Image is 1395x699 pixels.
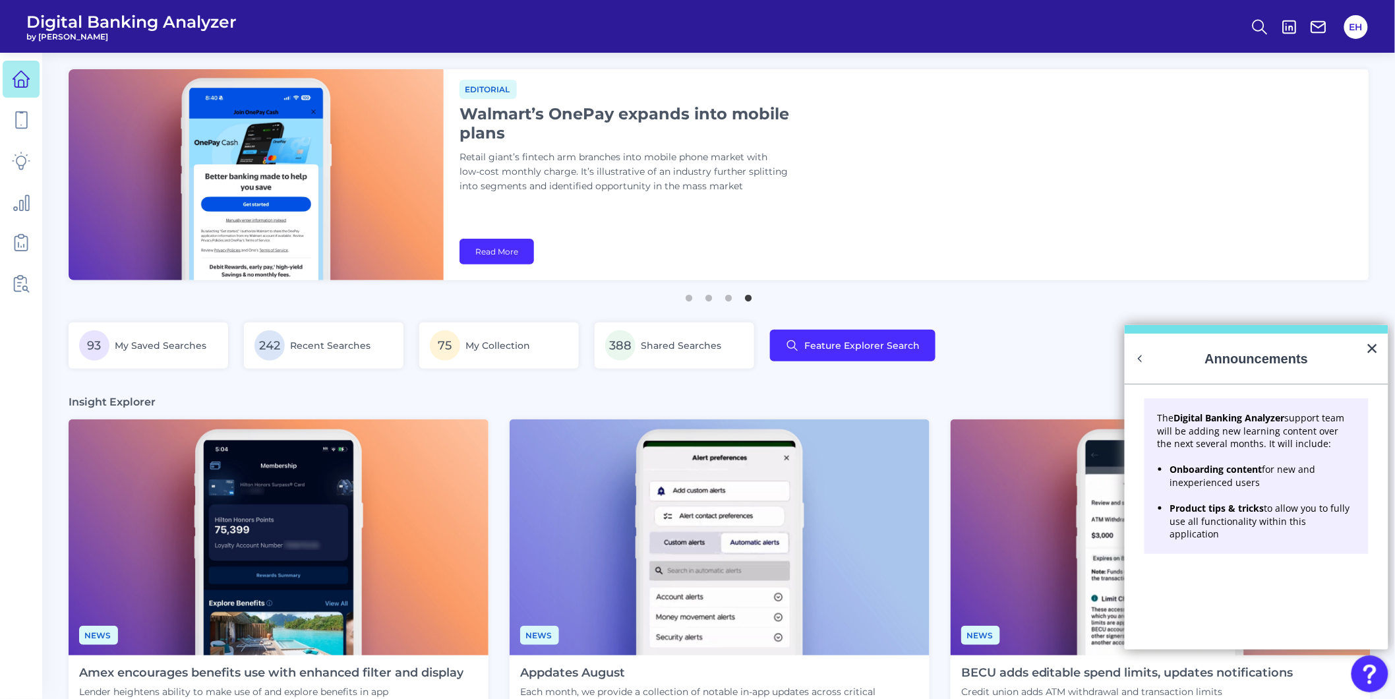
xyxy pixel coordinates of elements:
span: support team will be adding new learning content over the next several months. It will include: [1158,411,1348,450]
h2: Announcements [1125,334,1388,384]
span: by [PERSON_NAME] [26,32,237,42]
img: News - Phone (2).png [951,419,1371,655]
span: for new and inexperienced users [1170,463,1318,489]
h4: Appdates August [520,666,919,681]
h3: Insight Explorer [69,395,156,409]
button: 4 [742,288,755,301]
span: 388 [605,330,636,361]
img: bannerImg [69,69,444,280]
button: Close [1366,338,1379,359]
p: Retail giant’s fintech arm branches into mobile phone market with low-cost monthly charge. It’s i... [460,150,789,194]
span: News [79,626,118,645]
h4: BECU adds editable spend limits, updates notifications [961,666,1293,681]
span: News [961,626,1000,645]
a: News [79,628,118,641]
button: 3 [722,288,735,301]
strong: Product tips & tricks [1170,502,1264,514]
span: 93 [79,330,109,361]
p: Lender heightens ability to make use of and explore benefits in app [79,686,463,698]
p: Credit union adds ATM withdrawal and transaction limits [961,686,1293,698]
img: News - Phone (4).png [69,419,489,655]
span: The [1158,411,1174,424]
span: My Collection [465,340,530,351]
a: News [520,628,559,641]
button: 2 [702,288,715,301]
span: 242 [254,330,285,361]
span: to allow you to fully use all functionality within this application [1170,502,1352,540]
button: 1 [682,288,696,301]
a: Editorial [460,82,517,95]
span: Recent Searches [290,340,371,351]
a: 93My Saved Searches [69,322,228,369]
h4: Amex encourages benefits use with enhanced filter and display [79,666,463,681]
a: 242Recent Searches [244,322,403,369]
a: 388Shared Searches [595,322,754,369]
span: Feature Explorer Search [804,340,920,351]
a: News [961,628,1000,641]
h1: Walmart’s OnePay expands into mobile plans [460,104,789,142]
span: Editorial [460,80,517,99]
button: Feature Explorer Search [770,330,935,361]
strong: Onboarding content [1170,463,1262,475]
span: Shared Searches [641,340,721,351]
button: Back to Resource Center Home [1134,352,1147,365]
div: Resource Center [1125,325,1388,650]
img: Appdates - Phone.png [510,419,930,655]
a: Read More [460,239,534,264]
button: EH [1344,15,1368,39]
span: My Saved Searches [115,340,206,351]
button: Open Resource Center [1351,655,1388,692]
span: 75 [430,330,460,361]
strong: Digital Banking Analyzer [1174,411,1285,424]
span: News [520,626,559,645]
a: 75My Collection [419,322,579,369]
span: Digital Banking Analyzer [26,12,237,32]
